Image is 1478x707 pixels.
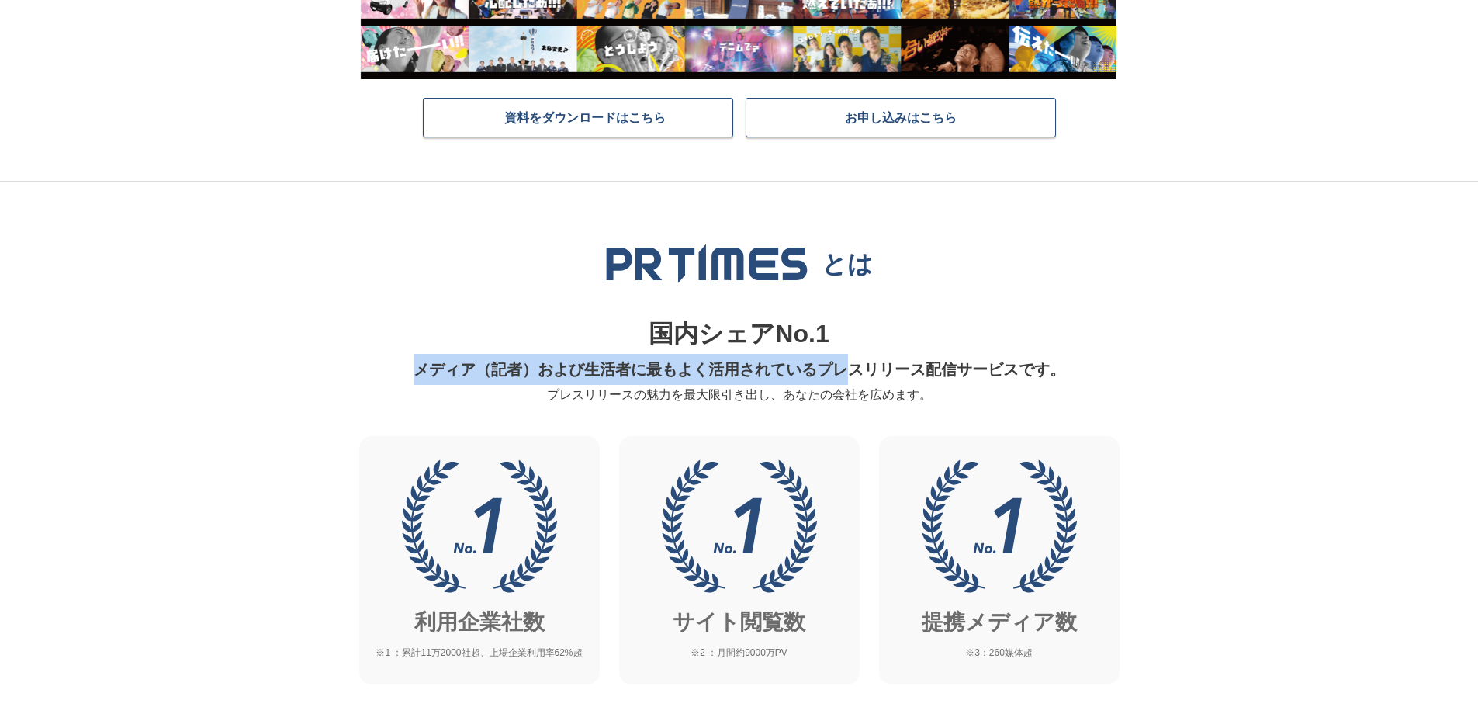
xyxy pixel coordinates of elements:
[922,605,1077,640] p: 提携メディア数
[822,248,873,279] p: とは
[423,98,733,137] a: 資料をダウンロードはこちら
[662,459,817,593] img: サイト閲覧数No.1
[369,354,1110,385] p: メディア（記者）および生活者に最もよく活用されているプレスリリース配信サービスです。
[965,646,1033,660] span: ※3：260媒体超
[402,459,557,593] img: 利用企業社数No.1
[414,605,545,640] p: 利用企業社数
[691,646,787,660] span: ※2 ：月間約9000万PV
[922,459,1077,593] img: 提携メディア数No.1
[605,244,808,283] img: PR TIMES
[746,98,1056,137] a: お申し込みはこちら
[504,109,666,125] span: 資料をダウンロードはこちら
[673,605,805,640] p: サイト閲覧数
[369,385,1110,405] p: プレスリリースの魅力を最大限引き出し、あなたの会社を広めます。
[376,646,582,660] span: ※1 ：累計11万2000社超、上場企業利用率62%超
[369,314,1110,354] p: 国内シェアNo.1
